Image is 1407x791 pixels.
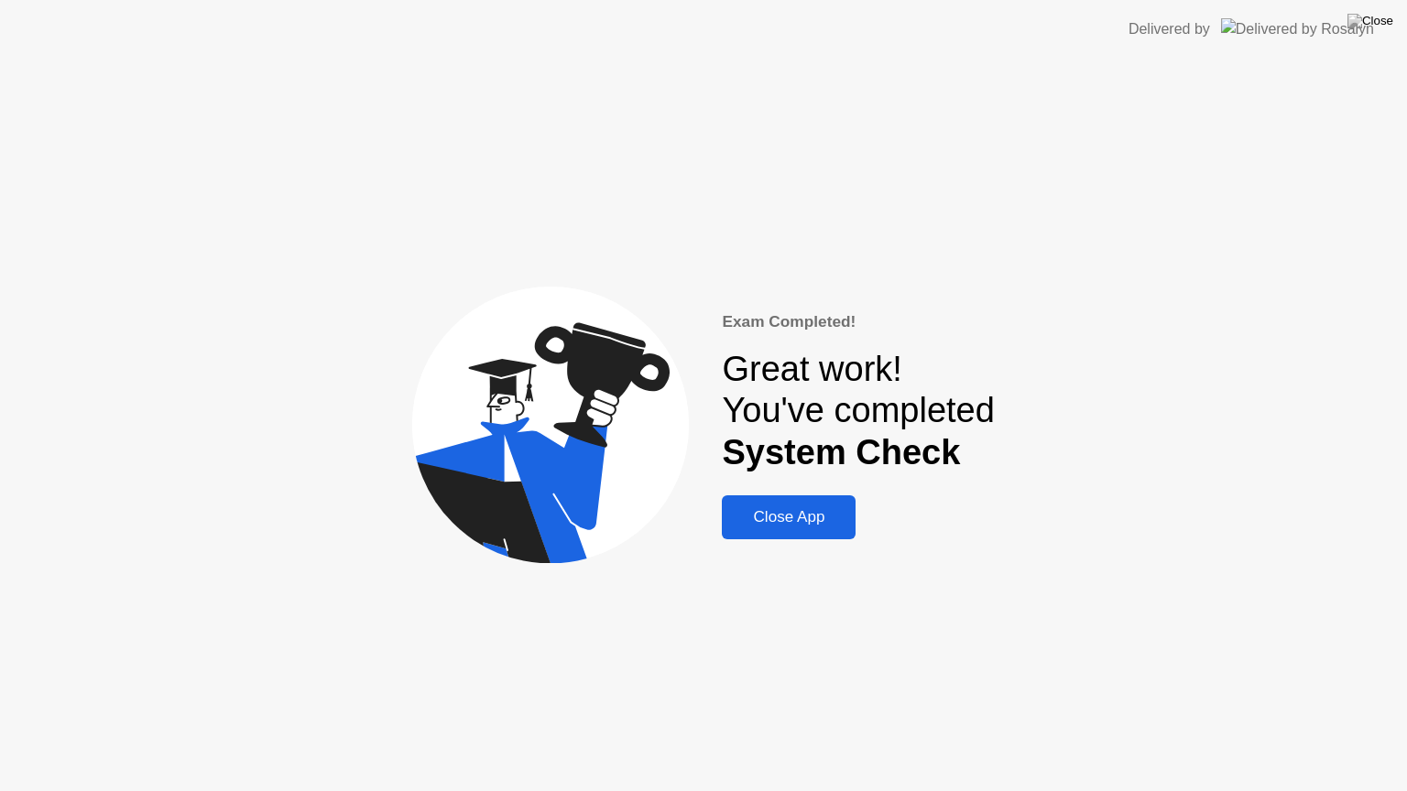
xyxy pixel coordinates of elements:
[1347,14,1393,28] img: Close
[1129,18,1210,40] div: Delivered by
[727,508,850,526] div: Close App
[722,433,960,471] b: System Check
[722,495,856,539] button: Close App
[722,349,994,474] div: Great work! You've completed
[722,310,994,334] div: Exam Completed!
[1221,18,1374,39] img: Delivered by Rosalyn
